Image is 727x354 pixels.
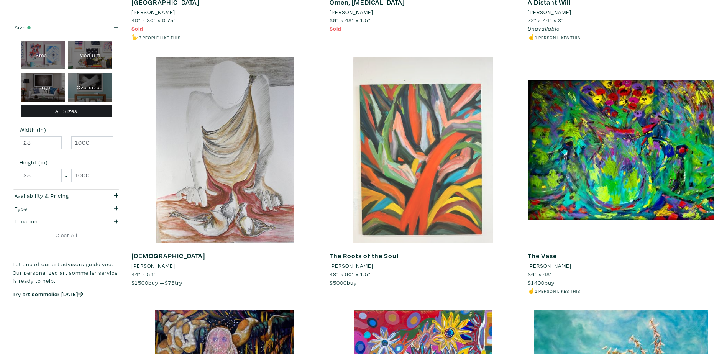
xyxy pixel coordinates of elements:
a: [PERSON_NAME] [330,8,516,16]
li: [PERSON_NAME] [528,262,571,270]
span: 44" x 54" [131,270,156,278]
a: Clear All [13,231,120,239]
div: Location [15,217,90,226]
li: [PERSON_NAME] [330,262,373,270]
div: All Sizes [21,105,112,117]
small: 1 person likes this [535,288,580,294]
span: $75 [165,279,175,286]
a: [PERSON_NAME] [528,262,714,270]
button: Location [13,215,120,228]
li: [PERSON_NAME] [330,8,373,16]
button: Availability & Pricing [13,190,120,202]
div: Size [15,23,90,32]
a: Try art sommelier [DATE] [13,290,83,298]
iframe: Customer reviews powered by Trustpilot [13,306,120,322]
a: [DEMOGRAPHIC_DATA] [131,251,205,260]
a: [PERSON_NAME] [330,262,516,270]
a: The Vase [528,251,557,260]
span: - [65,138,68,148]
li: [PERSON_NAME] [131,262,175,270]
div: Small [21,41,65,70]
small: Height (in) [20,160,113,165]
a: [PERSON_NAME] [528,8,714,16]
small: Width (in) [20,127,113,133]
p: Let one of our art advisors guide you. Our personalized art sommelier service is ready to help. [13,260,120,285]
li: 🖐️ [131,33,318,41]
div: Large [21,73,65,102]
small: 1 person likes this [535,34,580,40]
span: 72" x 44" x 3" [528,16,564,24]
div: Availability & Pricing [15,192,90,200]
span: buy — try [131,279,182,286]
div: Type [15,205,90,213]
span: - [65,170,68,181]
span: 48" x 60" x 1.5" [330,270,371,278]
li: [PERSON_NAME] [131,8,175,16]
span: Unavailable [528,25,560,32]
span: $1500 [131,279,148,286]
span: Sold [131,25,143,32]
button: Size [13,21,120,34]
span: buy [528,279,555,286]
span: $1400 [528,279,545,286]
span: Sold [330,25,341,32]
button: Type [13,202,120,215]
a: [PERSON_NAME] [131,262,318,270]
a: The Roots of the Soul [330,251,399,260]
div: Oversized [68,73,112,102]
span: $5000 [330,279,347,286]
li: [PERSON_NAME] [528,8,571,16]
li: ☝️ [528,287,714,295]
span: 36" x 48" x 1.5" [330,16,371,24]
li: ☝️ [528,33,714,41]
span: 36" x 48" [528,270,552,278]
span: 40" x 30" x 0.75" [131,16,176,24]
div: Medium [68,41,112,70]
a: [PERSON_NAME] [131,8,318,16]
span: buy [330,279,357,286]
small: 3 people like this [139,34,181,40]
